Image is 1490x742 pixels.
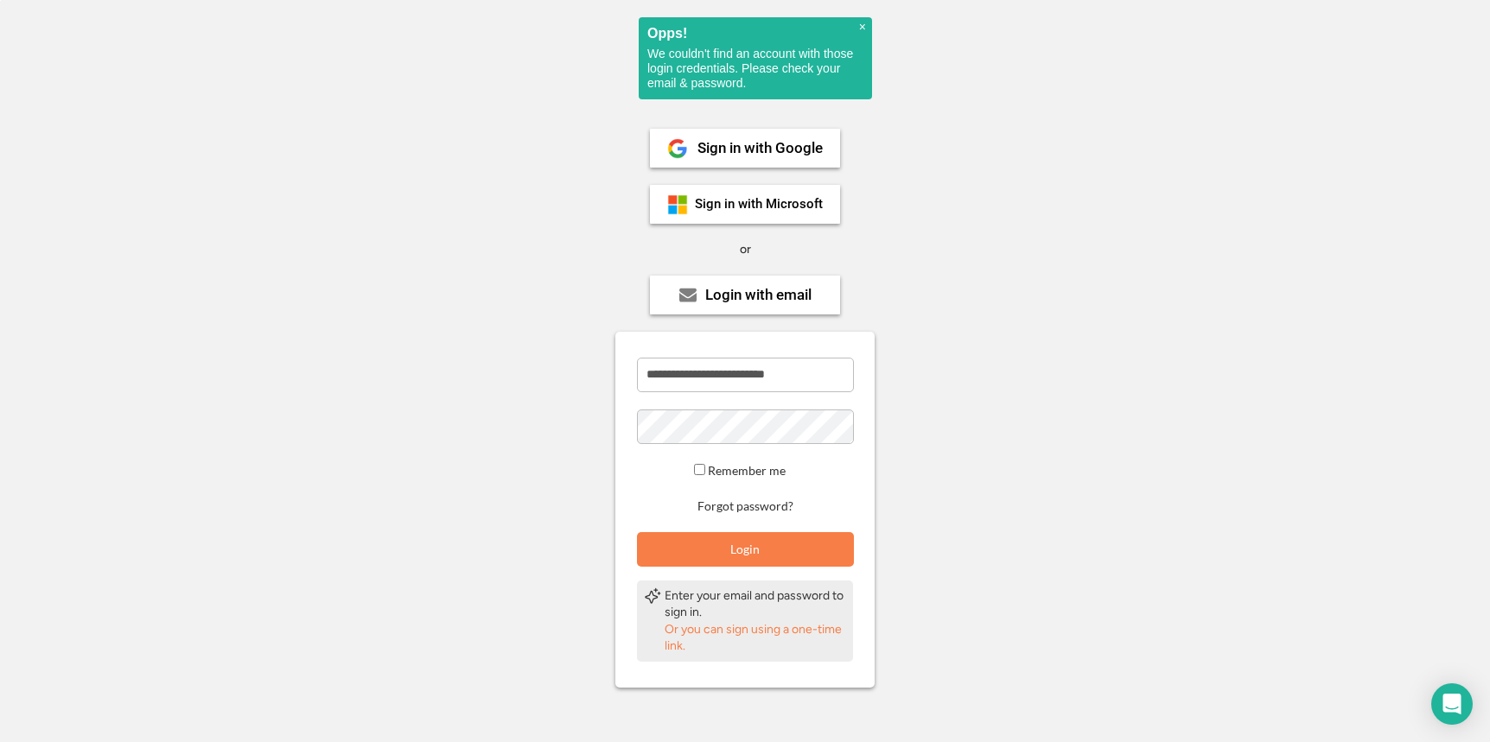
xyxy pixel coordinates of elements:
[665,621,846,655] div: Or you can sign using a one-time link.
[637,532,854,567] button: Login
[708,463,786,478] label: Remember me
[859,20,866,35] span: ×
[695,498,796,515] button: Forgot password?
[647,47,863,91] p: We couldn't find an account with those login credentials. Please check your email & password.
[1431,683,1473,725] div: Open Intercom Messenger
[697,141,823,155] div: Sign in with Google
[647,26,863,41] h2: Opps!
[667,138,688,159] img: 1024px-Google__G__Logo.svg.png
[740,241,751,258] div: or
[695,198,823,211] div: Sign in with Microsoft
[705,288,812,302] div: Login with email
[665,587,846,621] div: Enter your email and password to sign in.
[667,194,688,215] img: ms-symbollockup_mssymbol_19.png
